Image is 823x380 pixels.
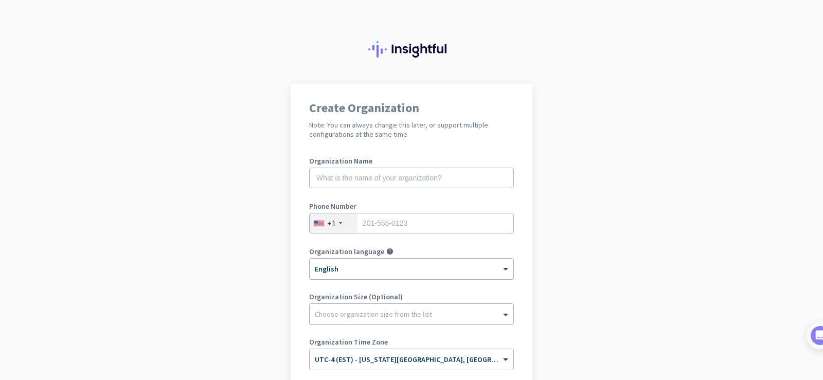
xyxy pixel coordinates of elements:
label: Organization Time Zone [309,338,514,346]
h2: Note: You can always change this later, or support multiple configurations at the same time [309,120,514,139]
div: +1 [327,218,336,228]
input: 201-555-0123 [309,213,514,233]
i: help [386,248,393,255]
h1: Create Organization [309,102,514,114]
img: Insightful [368,41,455,58]
input: What is the name of your organization? [309,168,514,188]
label: Organization language [309,248,384,255]
label: Organization Name [309,157,514,165]
label: Organization Size (Optional) [309,293,514,300]
label: Phone Number [309,203,514,210]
